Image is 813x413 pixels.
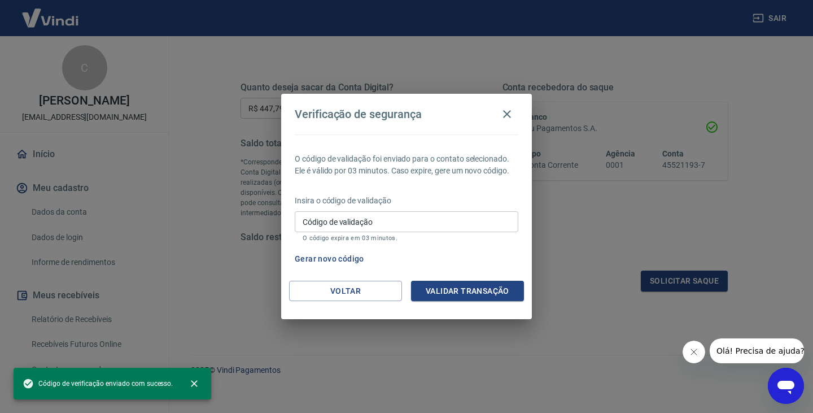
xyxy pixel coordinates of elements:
[710,338,804,363] iframe: Mensagem da empresa
[290,249,369,269] button: Gerar novo código
[295,107,422,121] h4: Verificação de segurança
[303,234,510,242] p: O código expira em 03 minutos.
[683,341,705,363] iframe: Fechar mensagem
[289,281,402,302] button: Voltar
[23,378,173,389] span: Código de verificação enviado com sucesso.
[295,195,518,207] p: Insira o código de validação
[411,281,524,302] button: Validar transação
[768,368,804,404] iframe: Botão para abrir a janela de mensagens
[182,371,207,396] button: close
[7,8,95,17] span: Olá! Precisa de ajuda?
[295,153,518,177] p: O código de validação foi enviado para o contato selecionado. Ele é válido por 03 minutos. Caso e...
